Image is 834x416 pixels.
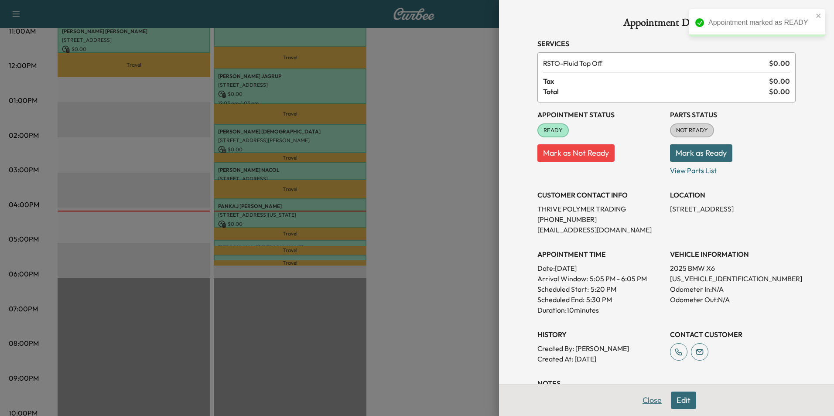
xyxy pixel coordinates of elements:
[537,225,663,235] p: [EMAIL_ADDRESS][DOMAIN_NAME]
[670,204,796,214] p: [STREET_ADDRESS]
[537,214,663,225] p: [PHONE_NUMBER]
[670,109,796,120] h3: Parts Status
[537,109,663,120] h3: Appointment Status
[708,17,813,28] div: Appointment marked as READY
[670,144,732,162] button: Mark as Ready
[537,294,584,305] p: Scheduled End:
[537,273,663,284] p: Arrival Window:
[591,284,616,294] p: 5:20 PM
[637,392,667,409] button: Close
[538,126,568,135] span: READY
[537,354,663,364] p: Created At : [DATE]
[671,126,713,135] span: NOT READY
[670,294,796,305] p: Odometer Out: N/A
[670,190,796,200] h3: LOCATION
[769,58,790,68] span: $ 0.00
[769,86,790,97] span: $ 0.00
[537,378,796,389] h3: NOTES
[586,294,612,305] p: 5:30 PM
[543,58,766,68] span: Fluid Top Off
[671,392,696,409] button: Edit
[537,305,663,315] p: Duration: 10 minutes
[590,273,647,284] span: 5:05 PM - 6:05 PM
[537,38,796,49] h3: Services
[537,284,589,294] p: Scheduled Start:
[543,86,769,97] span: Total
[670,273,796,284] p: [US_VEHICLE_IDENTIFICATION_NUMBER]
[537,343,663,354] p: Created By : [PERSON_NAME]
[537,204,663,214] p: THRIVE POLYMER TRADING
[537,263,663,273] p: Date: [DATE]
[537,144,615,162] button: Mark as Not Ready
[670,284,796,294] p: Odometer In: N/A
[537,190,663,200] h3: CUSTOMER CONTACT INFO
[670,249,796,259] h3: VEHICLE INFORMATION
[537,17,796,31] h1: Appointment Details
[670,263,796,273] p: 2025 BMW X6
[769,76,790,86] span: $ 0.00
[537,329,663,340] h3: History
[543,76,769,86] span: Tax
[670,329,796,340] h3: CONTACT CUSTOMER
[670,162,796,176] p: View Parts List
[537,249,663,259] h3: APPOINTMENT TIME
[816,12,822,19] button: close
